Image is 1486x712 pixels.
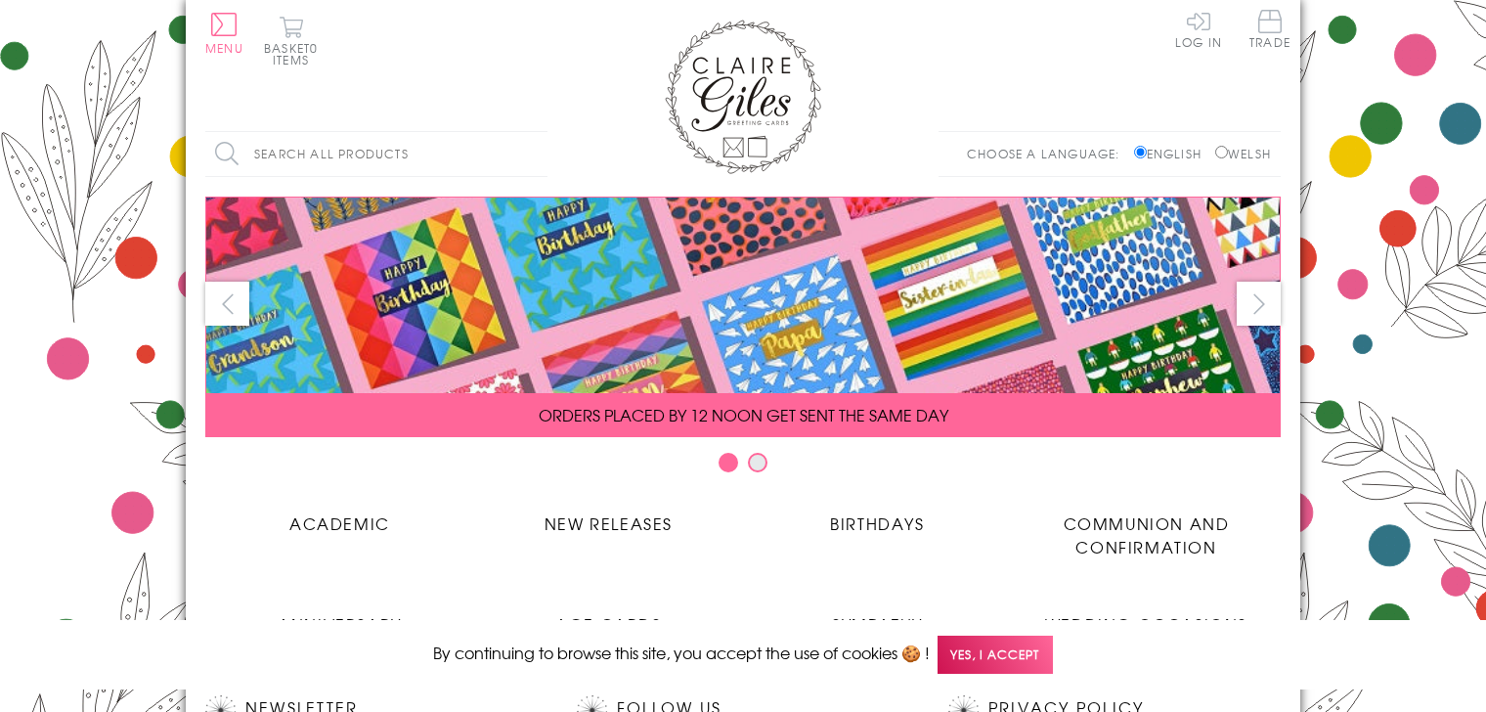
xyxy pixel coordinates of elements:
span: Wedding Occasions [1045,612,1247,636]
a: Birthdays [743,497,1012,535]
input: English [1134,146,1147,158]
a: Trade [1249,10,1290,52]
button: Menu [205,13,243,54]
span: Yes, I accept [938,636,1053,674]
input: Search [528,132,547,176]
span: Trade [1249,10,1290,48]
span: Academic [289,512,390,535]
span: ORDERS PLACED BY 12 NOON GET SENT THE SAME DAY [539,403,948,426]
div: Carousel Pagination [205,452,1281,482]
span: New Releases [545,512,673,535]
input: Welsh [1215,146,1228,158]
span: Menu [205,39,243,57]
button: next [1237,282,1281,326]
a: Log In [1175,10,1222,48]
span: Communion and Confirmation [1064,512,1230,558]
span: Age Cards [555,612,661,636]
img: Claire Giles Greetings Cards [665,20,821,174]
input: Search all products [205,132,547,176]
button: prev [205,282,249,326]
a: Academic [205,497,474,535]
span: Anniversary [278,612,402,636]
label: English [1134,145,1211,162]
span: Birthdays [830,512,924,535]
button: Basket0 items [264,16,318,66]
a: Communion and Confirmation [1012,497,1281,558]
a: Anniversary [205,598,474,636]
span: Sympathy [832,612,923,636]
label: Welsh [1215,145,1271,162]
span: 0 items [273,39,318,68]
button: Carousel Page 2 [748,453,767,472]
a: New Releases [474,497,743,535]
a: Sympathy [743,598,1012,636]
a: Wedding Occasions [1012,598,1281,636]
a: Age Cards [474,598,743,636]
button: Carousel Page 1 (Current Slide) [719,453,738,472]
p: Choose a language: [967,145,1130,162]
